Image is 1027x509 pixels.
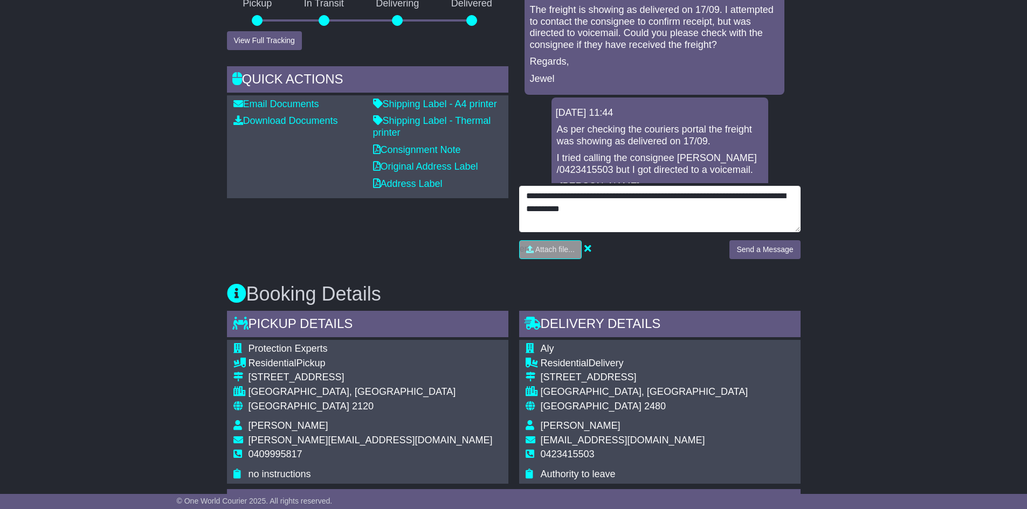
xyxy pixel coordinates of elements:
a: Download Documents [233,115,338,126]
a: Shipping Label - Thermal printer [373,115,491,138]
h3: Booking Details [227,283,801,305]
p: Regards, [530,56,779,68]
p: The freight is showing as delivered on 17/09. I attempted to contact the consignee to confirm rec... [530,4,779,51]
button: View Full Tracking [227,31,302,50]
span: [PERSON_NAME][EMAIL_ADDRESS][DOMAIN_NAME] [249,435,493,445]
div: Delivery [541,358,748,369]
span: 2480 [644,401,666,412]
div: Pickup Details [227,311,508,340]
span: no instructions [249,469,311,479]
div: Pickup [249,358,493,369]
span: 0409995817 [249,449,302,459]
a: Original Address Label [373,161,478,172]
span: [EMAIL_ADDRESS][DOMAIN_NAME] [541,435,705,445]
a: Consignment Note [373,144,461,155]
a: Address Label [373,178,443,189]
span: Residential [249,358,297,368]
div: [GEOGRAPHIC_DATA], [GEOGRAPHIC_DATA] [541,386,748,398]
span: 2120 [352,401,374,412]
span: [GEOGRAPHIC_DATA] [249,401,349,412]
span: Authority to leave [541,469,616,479]
span: Residential [541,358,589,368]
span: 0423415503 [541,449,595,459]
p: I tried calling the consignee [PERSON_NAME] /0423415503 but I got directed to a voicemail. [557,152,763,176]
p: As per checking the couriers portal the freight was showing as delivered on 17/09. [557,124,763,147]
p: Jewel [530,73,779,85]
span: [PERSON_NAME] [541,420,621,431]
a: Email Documents [233,99,319,109]
span: [GEOGRAPHIC_DATA] [541,401,642,412]
a: Shipping Label - A4 printer [373,99,497,109]
span: [PERSON_NAME] [249,420,328,431]
div: [STREET_ADDRESS] [249,372,493,384]
div: Delivery Details [519,311,801,340]
span: Protection Experts [249,343,328,354]
span: Aly [541,343,554,354]
div: Quick Actions [227,66,508,95]
div: [DATE] 11:44 [556,107,764,119]
div: [GEOGRAPHIC_DATA], [GEOGRAPHIC_DATA] [249,386,493,398]
div: [STREET_ADDRESS] [541,372,748,384]
button: Send a Message [729,240,800,259]
span: © One World Courier 2025. All rights reserved. [177,497,333,505]
p: -[PERSON_NAME] [557,181,763,193]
